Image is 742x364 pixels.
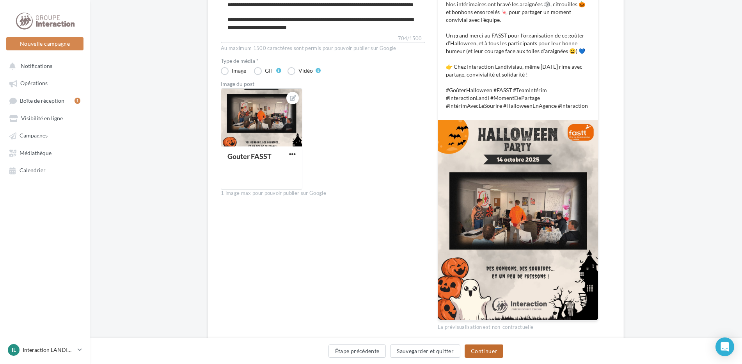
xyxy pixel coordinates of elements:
a: Visibilité en ligne [5,111,85,125]
div: Vidéo [298,68,313,73]
a: Calendrier [5,163,85,177]
div: Open Intercom Messenger [715,337,734,356]
div: Image du post [221,81,425,87]
label: 704/1500 [221,34,425,43]
a: IL Interaction LANDIVISIAU [6,343,83,357]
div: La prévisualisation est non-contractuelle [438,321,598,331]
span: Visibilité en ligne [21,115,63,121]
span: Calendrier [20,167,46,174]
div: Image [232,68,246,73]
a: Opérations [5,76,85,90]
span: Boîte de réception [20,97,64,104]
div: GIF [265,68,273,73]
button: Sauvegarder et quitter [390,344,460,358]
button: Nouvelle campagne [6,37,83,50]
span: Campagnes [20,132,48,139]
span: IL [12,346,16,354]
span: Opérations [20,80,48,87]
span: Médiathèque [20,150,51,156]
div: 1 image max pour pouvoir publier sur Google [221,190,425,197]
div: 1 [75,98,80,104]
a: Campagnes [5,128,85,142]
button: Étape précédente [328,344,386,358]
a: Médiathèque [5,146,85,160]
div: Au maximum 1500 caractères sont permis pour pouvoir publier sur Google [221,45,425,52]
p: Interaction LANDIVISIAU [23,346,75,354]
span: Notifications [21,62,52,69]
button: Continuer [465,344,503,358]
a: Boîte de réception1 [5,93,85,108]
label: Type de média * [221,58,425,64]
button: Notifications [5,59,82,73]
div: Gouter FASST [227,152,272,161]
